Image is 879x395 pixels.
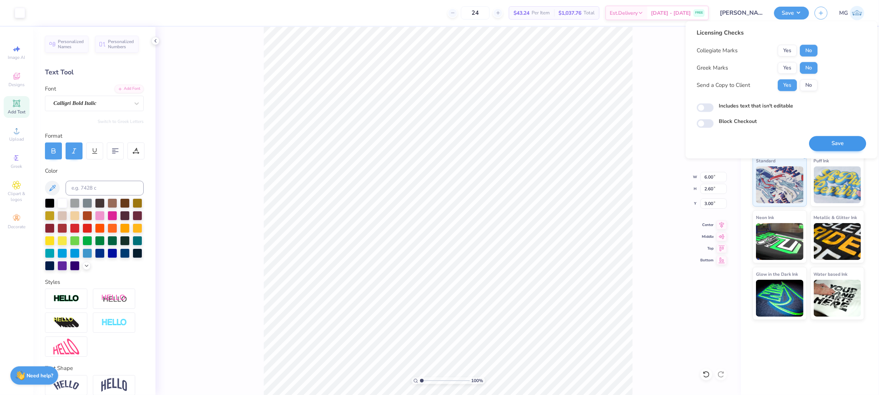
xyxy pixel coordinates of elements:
button: Save [809,136,866,151]
img: Standard [756,166,803,203]
input: e.g. 7428 c [66,181,144,195]
div: Color [45,167,144,175]
span: 100 % [472,377,483,384]
button: Yes [778,62,797,74]
span: Bottom [700,258,714,263]
span: Decorate [8,224,25,230]
img: Mary Grace [850,6,864,20]
span: Add Text [8,109,25,115]
span: [DATE] - [DATE] [651,9,691,17]
img: Glow in the Dark Ink [756,280,803,317]
img: Shadow [101,294,127,303]
img: Puff Ink [814,166,861,203]
img: Negative Space [101,318,127,327]
button: No [800,62,817,74]
label: Block Checkout [719,118,757,126]
span: Greek [11,163,22,169]
div: Collegiate Marks [697,46,738,55]
button: Save [774,7,809,20]
input: – – [461,6,490,20]
span: Personalized Names [58,39,84,49]
div: Styles [45,278,144,286]
img: Stroke [53,295,79,303]
button: Yes [778,80,797,91]
button: Yes [778,45,797,57]
span: Water based Ink [814,270,848,278]
button: No [800,45,817,57]
span: $43.24 [514,9,529,17]
img: Neon Ink [756,223,803,260]
span: Total [584,9,595,17]
div: Text Tool [45,67,144,77]
span: Glow in the Dark Ink [756,270,798,278]
span: Designs [8,82,25,88]
span: Personalized Numbers [108,39,134,49]
span: Neon Ink [756,214,774,221]
div: Add Font [115,85,144,93]
span: $1,037.76 [558,9,581,17]
span: Middle [700,234,714,239]
button: Switch to Greek Letters [98,119,144,124]
span: Image AI [8,54,25,60]
img: Metallic & Glitter Ink [814,223,861,260]
strong: Need help? [27,372,53,379]
div: Text Shape [45,364,144,373]
label: Includes text that isn't editable [719,102,793,110]
span: Per Item [532,9,550,17]
img: Water based Ink [814,280,861,317]
span: Standard [756,157,775,165]
span: Upload [9,136,24,142]
div: Greek Marks [697,64,728,72]
span: Puff Ink [814,157,829,165]
span: Top [700,246,714,251]
img: 3d Illusion [53,317,79,329]
div: Licensing Checks [697,29,817,38]
img: Free Distort [53,339,79,355]
div: Format [45,132,144,140]
span: Clipart & logos [4,191,29,202]
label: Font [45,85,56,93]
span: FREE [695,10,703,15]
span: Est. Delivery [610,9,638,17]
img: Arch [101,378,127,392]
a: MG [839,6,864,20]
span: MG [839,9,848,17]
div: Send a Copy to Client [697,81,750,89]
button: No [800,80,817,91]
img: Arc [53,380,79,390]
span: Center [700,222,714,228]
span: Metallic & Glitter Ink [814,214,857,221]
input: Untitled Design [714,6,768,20]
